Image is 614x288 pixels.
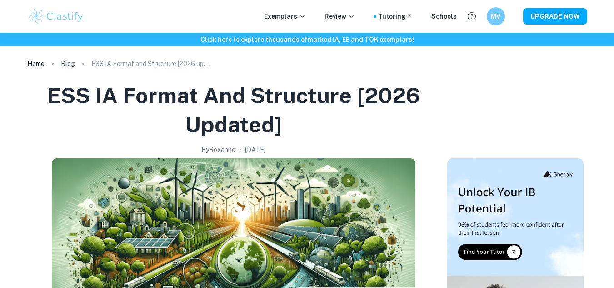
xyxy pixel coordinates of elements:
p: Exemplars [264,11,306,21]
h6: Click here to explore thousands of marked IA, EE and TOK exemplars ! [2,35,612,45]
a: Home [27,57,45,70]
a: Blog [61,57,75,70]
img: Clastify logo [27,7,85,25]
p: ESS IA Format and Structure [2026 updated] [91,59,210,69]
button: Help and Feedback [464,9,479,24]
p: Review [324,11,355,21]
p: • [239,145,241,155]
a: Schools [431,11,457,21]
button: UPGRADE NOW [523,8,587,25]
h2: [DATE] [245,145,266,155]
a: Tutoring [378,11,413,21]
button: MV [487,7,505,25]
h1: ESS IA Format and Structure [2026 updated] [31,81,436,139]
h2: By Roxanne [201,145,235,155]
h6: MV [490,11,501,21]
